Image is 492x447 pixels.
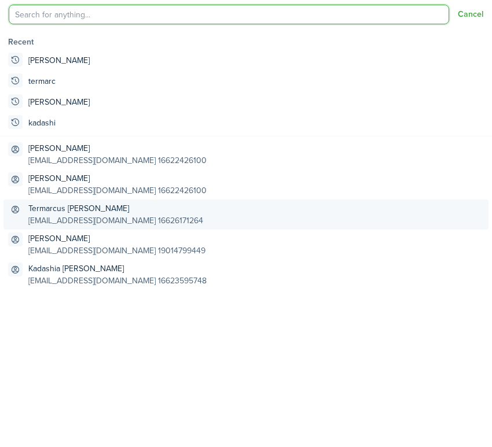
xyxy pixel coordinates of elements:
global-search-item-title: kadashi [28,117,56,129]
global-search-item-description: [EMAIL_ADDRESS][DOMAIN_NAME] 19014799449 [28,245,205,257]
global-search-item-description: [EMAIL_ADDRESS][DOMAIN_NAME] 16626171264 [28,215,203,227]
global-search-item-title: [PERSON_NAME] [28,232,205,245]
global-search-item-title: [PERSON_NAME] [28,54,90,67]
global-search-item-title: [PERSON_NAME] [28,96,90,108]
global-search-item-title: [PERSON_NAME] [28,172,207,184]
input: Search for anything... [9,5,449,24]
global-search-item: kadashi [3,112,489,133]
global-search-item-description: [EMAIL_ADDRESS][DOMAIN_NAME] 16622426100 [28,154,207,167]
global-search-item-title: Kadashia [PERSON_NAME] [28,263,207,275]
global-search-item-description: [EMAIL_ADDRESS][DOMAIN_NAME] 16622426100 [28,184,207,197]
global-search-item-title: [PERSON_NAME] [28,142,207,154]
global-search-list-title: Recent [8,36,489,48]
global-search-item: [PERSON_NAME] [3,50,489,71]
global-search-item: termarc [3,71,489,91]
global-search-item-title: Termarcus [PERSON_NAME] [28,202,203,215]
global-search-item-title: termarc [28,75,56,87]
global-search-item: [PERSON_NAME] [3,91,489,112]
global-search-item-description: [EMAIL_ADDRESS][DOMAIN_NAME] 16623595748 [28,275,207,287]
button: Cancel [458,10,483,19]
